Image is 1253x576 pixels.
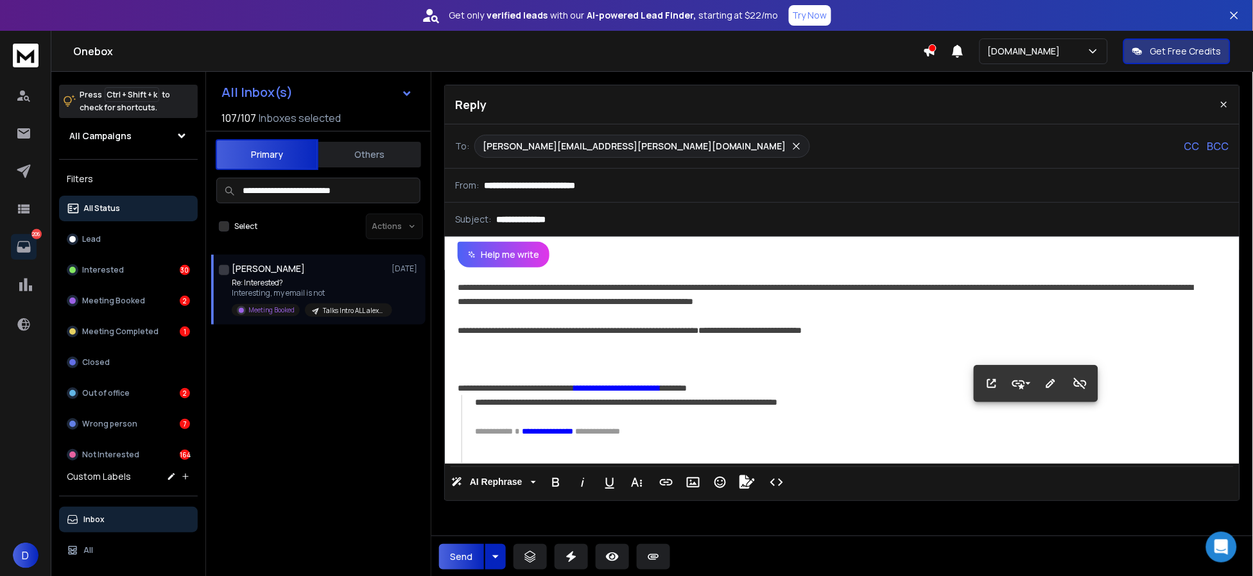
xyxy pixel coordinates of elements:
[83,203,120,214] p: All Status
[180,419,190,429] div: 7
[180,296,190,306] div: 2
[735,470,759,495] button: Signature
[82,234,101,244] p: Lead
[455,96,487,114] p: Reply
[625,470,649,495] button: More Text
[1009,371,1033,396] button: Style
[59,319,198,344] button: Meeting Completed1
[82,419,137,429] p: Wrong person
[59,350,198,375] button: Closed
[587,9,696,22] strong: AI-powered Lead Finder,
[211,80,423,105] button: All Inbox(s)
[1123,38,1231,64] button: Get Free Credits
[180,265,190,275] div: 30
[59,380,198,406] button: Out of office2
[11,234,37,260] a: 206
[232,288,386,298] p: Interesting, my email is not
[59,226,198,252] button: Lead
[232,278,386,288] p: Re: Interested?
[483,140,786,153] p: [PERSON_NAME][EMAIL_ADDRESS][PERSON_NAME][DOMAIN_NAME]
[59,257,198,283] button: Interested30
[59,507,198,532] button: Inbox
[180,326,190,337] div: 1
[793,9,827,22] p: Try Now
[234,221,257,232] label: Select
[83,545,93,555] p: All
[455,140,469,153] p: To:
[487,9,548,22] strong: verified leads
[105,87,159,102] span: Ctrl + Shift + k
[221,110,256,126] span: 107 / 107
[323,306,385,316] p: Talks Intro ALL alex@ #20250701
[654,470,678,495] button: Insert Link (Ctrl+K)
[59,196,198,221] button: All Status
[318,140,421,169] button: Others
[67,470,131,483] h3: Custom Labels
[59,411,198,437] button: Wrong person7
[571,470,595,495] button: Italic (Ctrl+I)
[180,450,190,460] div: 164
[82,296,145,306] p: Meeting Booked
[13,543,39,568] button: D
[544,470,568,495] button: Bold (Ctrl+B)
[789,5,831,26] button: Try Now
[708,470,732,495] button: Emoticons
[59,170,198,188] h3: Filters
[449,9,779,22] p: Get only with our starting at $22/mo
[458,242,549,267] button: Help me write
[1039,371,1063,396] button: Edit Link
[1207,139,1229,154] p: BCC
[221,86,293,99] h1: All Inbox(s)
[82,265,124,275] p: Interested
[59,123,198,149] button: All Campaigns
[1184,139,1200,154] p: CC
[1206,532,1237,563] div: Open Intercom Messenger
[598,470,622,495] button: Underline (Ctrl+U)
[73,44,923,59] h1: Onebox
[259,110,341,126] h3: Inboxes selected
[69,130,132,142] h1: All Campaigns
[232,262,305,275] h1: [PERSON_NAME]
[455,179,479,192] p: From:
[455,213,491,226] p: Subject:
[31,229,42,239] p: 206
[216,139,318,170] button: Primary
[82,357,110,368] p: Closed
[82,388,130,398] p: Out of office
[180,388,190,398] div: 2
[467,477,525,487] span: AI Rephrase
[59,288,198,314] button: Meeting Booked2
[392,264,420,274] p: [DATE]
[439,544,484,570] button: Send
[82,450,139,460] p: Not Interested
[82,326,159,337] p: Meeting Completed
[80,89,170,114] p: Press to check for shortcuts.
[988,45,1066,58] p: [DOMAIN_NAME]
[248,305,295,315] p: Meeting Booked
[449,470,539,495] button: AI Rephrase
[765,470,789,495] button: Code View
[1068,371,1093,396] button: Unlink
[59,538,198,563] button: All
[83,514,105,525] p: Inbox
[1150,45,1222,58] p: Get Free Credits
[59,442,198,468] button: Not Interested164
[13,44,39,67] img: logo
